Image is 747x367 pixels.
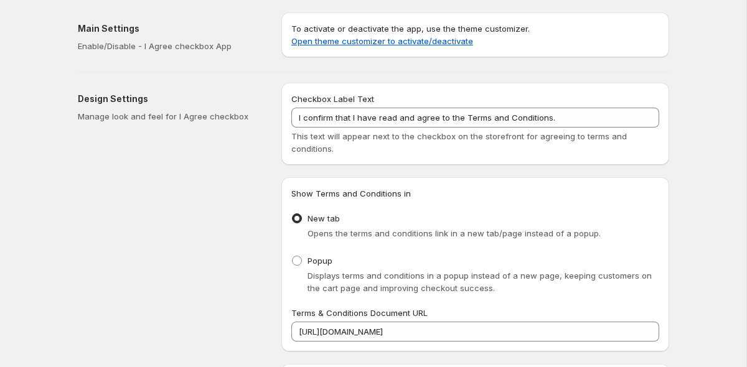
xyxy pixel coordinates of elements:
[308,256,332,266] span: Popup
[291,308,428,318] span: Terms & Conditions Document URL
[308,271,652,293] span: Displays terms and conditions in a popup instead of a new page, keeping customers on the cart pag...
[291,36,473,46] a: Open theme customizer to activate/deactivate
[291,322,659,341] input: https://yourstoredomain.com/termsandconditions.html
[78,110,261,123] p: Manage look and feel for I Agree checkbox
[78,93,261,105] h2: Design Settings
[78,22,261,35] h2: Main Settings
[78,40,261,52] p: Enable/Disable - I Agree checkbox App
[291,188,411,198] span: Show Terms and Conditions in
[291,131,627,154] span: This text will appear next to the checkbox on the storefront for agreeing to terms and conditions.
[308,228,601,238] span: Opens the terms and conditions link in a new tab/page instead of a popup.
[308,213,340,223] span: New tab
[291,94,374,104] span: Checkbox Label Text
[291,22,659,47] p: To activate or deactivate the app, use the theme customizer.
